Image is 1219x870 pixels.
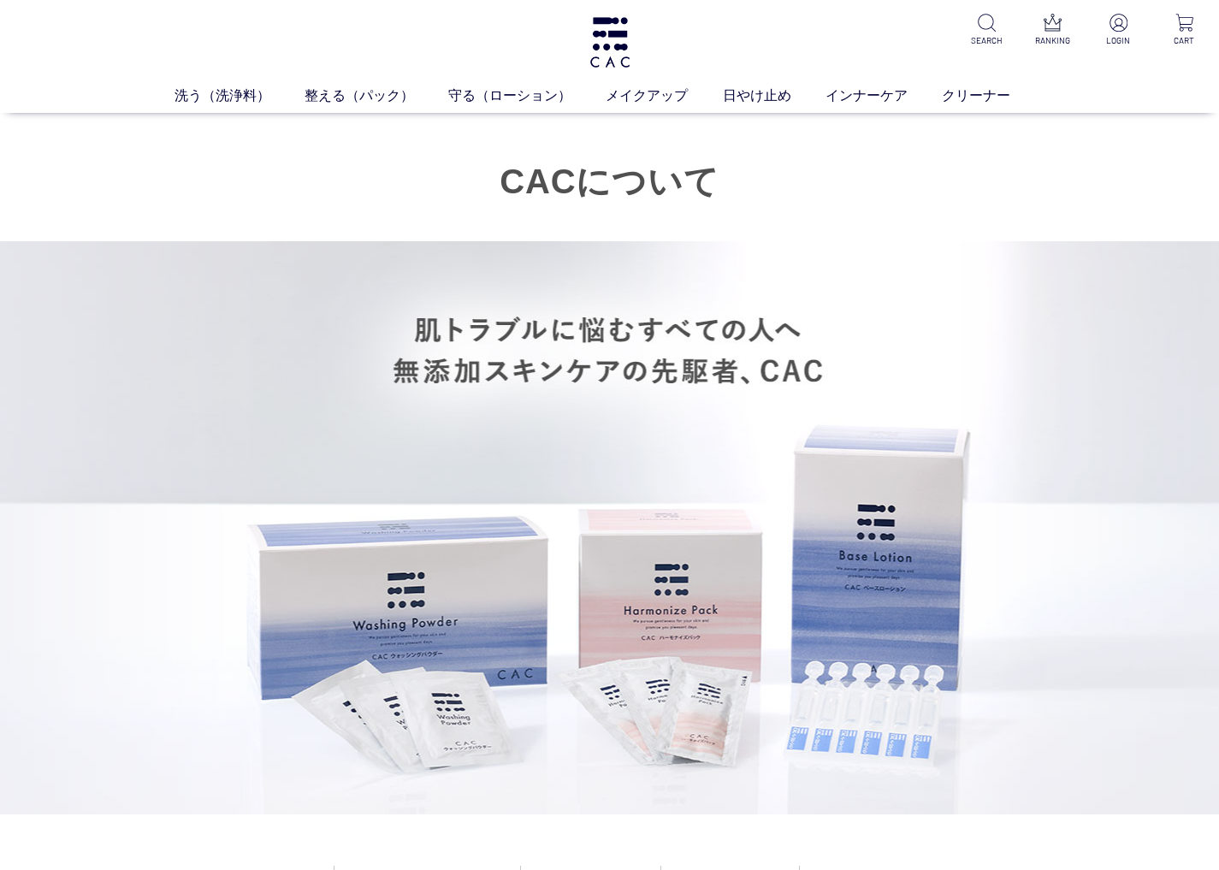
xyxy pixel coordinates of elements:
a: RANKING [1032,14,1074,47]
a: LOGIN [1098,14,1139,47]
a: CART [1163,14,1205,47]
p: RANKING [1032,34,1074,47]
img: logo [588,17,632,68]
a: クリーナー [942,85,1044,105]
p: SEARCH [966,34,1008,47]
a: 整える（パック） [305,85,448,105]
a: 守る（ローション） [448,85,606,105]
p: LOGIN [1098,34,1139,47]
a: 日やけ止め [723,85,825,105]
a: SEARCH [966,14,1008,47]
a: インナーケア [825,85,942,105]
p: CART [1163,34,1205,47]
a: メイクアップ [606,85,722,105]
a: 洗う（洗浄料） [175,85,305,105]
